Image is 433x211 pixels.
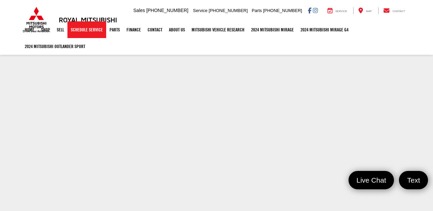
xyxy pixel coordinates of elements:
span: Contact [392,10,405,13]
a: Instagram: Click to visit our Instagram page [313,8,318,13]
a: Home [21,21,38,38]
a: Parts: Opens in a new tab [106,21,123,38]
span: [PHONE_NUMBER] [263,8,302,13]
a: Live Chat [349,171,394,189]
a: Mitsubishi Vehicle Research [188,21,248,38]
a: 2024 Mitsubishi Mirage G4 [297,21,352,38]
a: Sell [53,21,67,38]
span: Service [193,8,207,13]
span: Parts [252,8,262,13]
a: Contact [144,21,166,38]
span: [PHONE_NUMBER] [209,8,248,13]
span: Map [366,10,372,13]
a: Map [353,7,377,14]
a: About Us [166,21,188,38]
a: 2024 Mitsubishi Outlander SPORT [21,38,88,55]
a: Text [399,171,428,189]
a: Shop [38,21,53,38]
img: Mitsubishi [21,7,51,33]
span: Service [336,10,347,13]
a: Finance [123,21,144,38]
a: Facebook: Click to visit our Facebook page [308,8,311,13]
a: Service [322,7,352,14]
span: Text [404,176,423,185]
a: 2024 Mitsubishi Mirage [248,21,297,38]
span: Live Chat [353,176,390,185]
span: Sales [133,8,145,13]
a: Schedule Service: Opens in a new tab [67,21,106,38]
h3: Royal Mitsubishi [59,16,117,23]
span: [PHONE_NUMBER] [146,8,188,13]
a: Contact [378,7,410,14]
